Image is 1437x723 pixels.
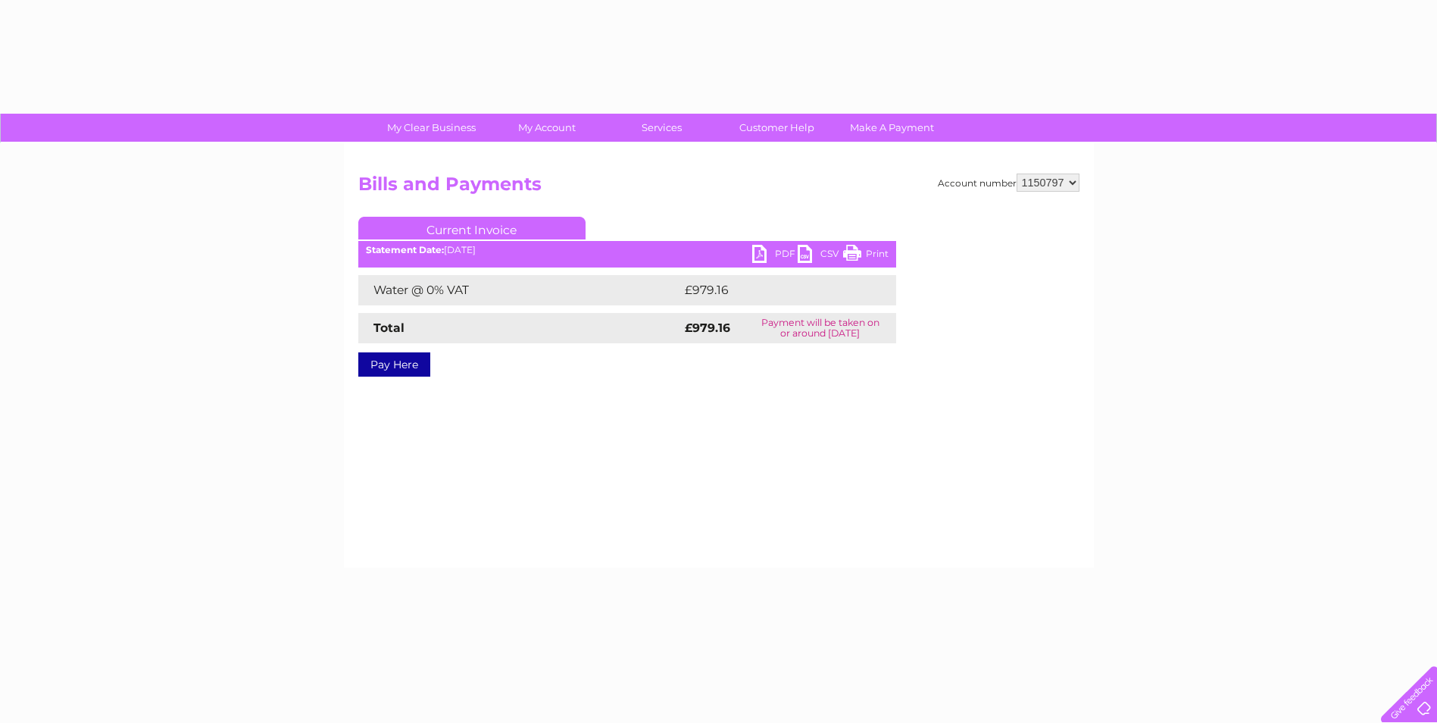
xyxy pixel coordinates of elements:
[685,321,730,335] strong: £979.16
[599,114,724,142] a: Services
[843,245,889,267] a: Print
[752,245,798,267] a: PDF
[938,174,1079,192] div: Account number
[373,321,405,335] strong: Total
[366,244,444,255] b: Statement Date:
[714,114,839,142] a: Customer Help
[358,217,586,239] a: Current Invoice
[484,114,609,142] a: My Account
[358,245,896,255] div: [DATE]
[358,174,1079,202] h2: Bills and Payments
[358,275,681,305] td: Water @ 0% VAT
[681,275,869,305] td: £979.16
[745,313,896,343] td: Payment will be taken on or around [DATE]
[358,352,430,377] a: Pay Here
[369,114,494,142] a: My Clear Business
[798,245,843,267] a: CSV
[829,114,954,142] a: Make A Payment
